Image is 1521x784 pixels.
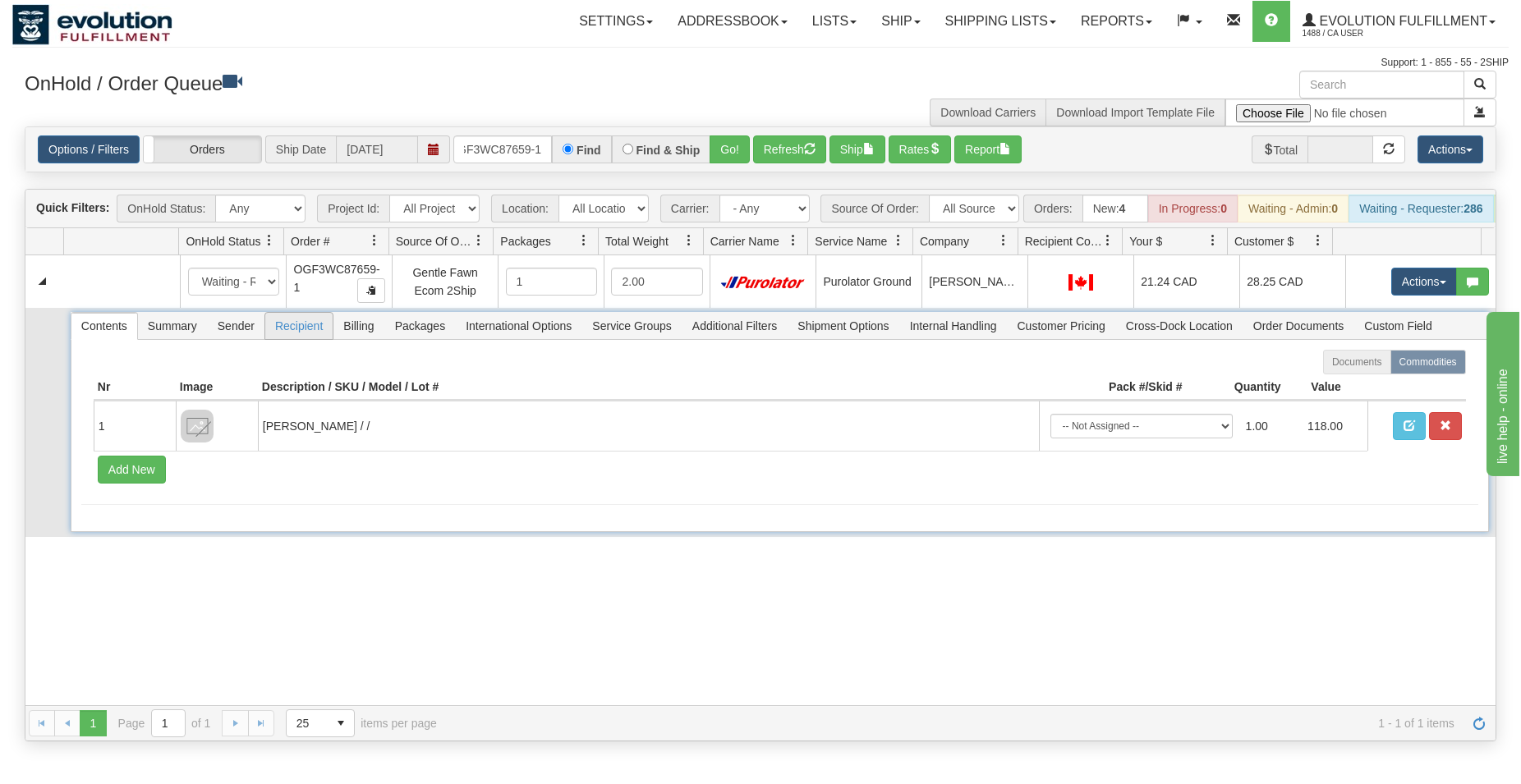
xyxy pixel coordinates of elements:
span: Orders: [1023,195,1082,222]
img: 8DAB37Fk3hKpn3AAAAAElFTkSuQmCC [181,410,214,442]
span: Service Groups [582,313,681,339]
td: 1.00 [1239,407,1302,445]
img: Purolator [717,276,808,289]
a: Order # filter column settings [361,227,388,254]
span: Shipment Options [788,313,898,339]
span: Total Weight [605,233,669,250]
a: Lists [800,1,869,42]
span: Your $ [1129,233,1162,250]
td: 28.25 CAD [1239,255,1345,308]
a: Company filter column settings [990,227,1018,254]
div: Waiting - Admin: [1238,195,1349,222]
span: 1488 / CA User [1303,25,1426,42]
button: Rates [889,135,952,163]
div: live help - online [12,10,152,30]
th: Description / SKU / Model / Lot # [258,374,1039,401]
button: Actions [1391,268,1457,296]
a: Total Weight filter column settings [675,227,703,254]
a: Source Of Order filter column settings [465,227,493,254]
a: Options / Filters [38,135,140,163]
span: Additional Filters [682,313,788,339]
a: Carrier Name filter column settings [779,227,807,254]
label: Find [577,144,601,156]
span: Carrier: [660,195,719,222]
a: Your $ filter column settings [1199,227,1227,254]
span: Sender [208,313,264,339]
a: Settings [567,1,665,42]
span: Page sizes drop down [286,709,355,737]
label: Quick Filters: [36,199,109,216]
span: Cross-Dock Location [1116,313,1243,339]
th: Nr [94,374,176,401]
span: Custom Field [1354,313,1441,339]
span: Project Id: [317,195,389,222]
span: International Options [456,313,581,339]
input: Search [1299,71,1464,99]
a: Collapse [32,271,53,291]
span: items per page [286,709,437,737]
a: Reports [1068,1,1165,42]
button: Actions [1418,135,1483,163]
span: Customer $ [1234,233,1294,250]
div: grid toolbar [25,190,1496,228]
td: [PERSON_NAME] [921,255,1027,308]
span: 1 - 1 of 1 items [460,717,1454,730]
span: Carrier Name [710,233,779,250]
button: Report [954,135,1022,163]
strong: 286 [1464,202,1482,215]
img: logo1488.jpg [12,4,172,45]
input: Import [1225,99,1464,126]
span: OnHold Status [186,233,260,250]
label: Orders [144,136,261,163]
a: Refresh [1466,710,1492,736]
button: Copy to clipboard [357,278,385,303]
a: Download Carriers [940,106,1036,119]
a: Shipping lists [933,1,1068,42]
span: Page of 1 [118,709,211,737]
span: Order # [291,233,329,250]
span: select [328,710,354,736]
strong: 0 [1220,202,1227,215]
span: Packages [500,233,550,250]
span: Service Name [815,233,887,250]
h3: OnHold / Order Queue [25,71,748,94]
td: [PERSON_NAME] / / [258,401,1039,451]
a: Addressbook [665,1,800,42]
button: Refresh [753,135,826,163]
div: Waiting - Requester: [1349,195,1493,222]
td: 118.00 [1301,407,1363,445]
a: Evolution Fulfillment 1488 / CA User [1290,1,1508,42]
span: Packages [385,313,455,339]
label: Documents [1323,350,1391,374]
div: Support: 1 - 855 - 55 - 2SHIP [12,56,1509,70]
th: Image [176,374,258,401]
th: Value [1285,374,1367,401]
span: OnHold Status: [117,195,215,222]
span: Page 1 [80,710,106,736]
a: OnHold Status filter column settings [255,227,283,254]
button: Go! [710,135,750,163]
td: 21.24 CAD [1133,255,1239,308]
span: Customer Pricing [1007,313,1114,339]
label: Commodities [1390,350,1466,374]
label: Find & Ship [636,144,701,156]
strong: 4 [1119,202,1126,215]
span: Billing [333,313,384,339]
span: Company [920,233,969,250]
span: Recipient [265,313,333,339]
div: Gentle Fawn Ecom 2Ship [400,264,491,300]
span: Order Documents [1243,313,1353,339]
span: Location: [491,195,558,222]
span: Total [1252,135,1308,163]
a: Customer $ filter column settings [1304,227,1332,254]
button: Search [1464,71,1496,99]
th: Quantity [1187,374,1285,401]
span: Evolution Fulfillment [1316,14,1487,28]
div: In Progress: [1148,195,1238,222]
input: Order # [453,135,552,163]
span: Source Of Order: [820,195,929,222]
span: Summary [138,313,207,339]
input: Page 1 [152,710,185,736]
a: Packages filter column settings [570,227,598,254]
td: Purolator Ground [816,255,921,308]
